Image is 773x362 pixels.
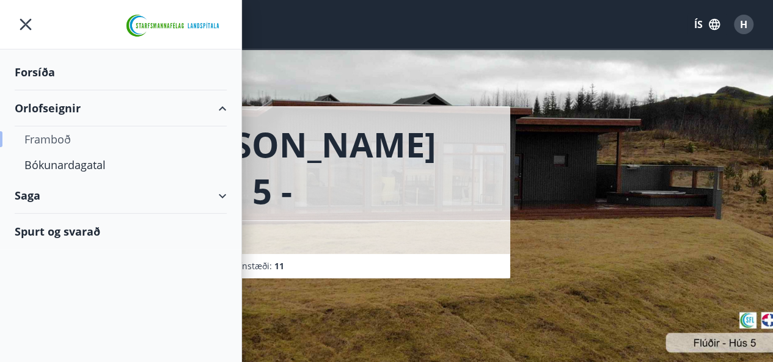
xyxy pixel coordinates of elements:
[15,90,227,126] div: Orlofseignir
[121,13,227,38] img: union_logo
[729,10,758,39] button: H
[15,214,227,249] div: Spurt og svarað
[15,13,37,35] button: menu
[740,18,747,31] span: H
[687,13,727,35] button: ÍS
[15,54,227,90] div: Forsíða
[15,178,227,214] div: Saga
[225,260,284,272] span: Svefnstæði :
[24,126,217,152] div: Framboð
[24,152,217,178] div: Bókunardagatal
[274,260,284,272] span: 11
[29,121,496,214] h1: Flúðir í [PERSON_NAME] Ásatúns hús 5 - [GEOGRAPHIC_DATA] 4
